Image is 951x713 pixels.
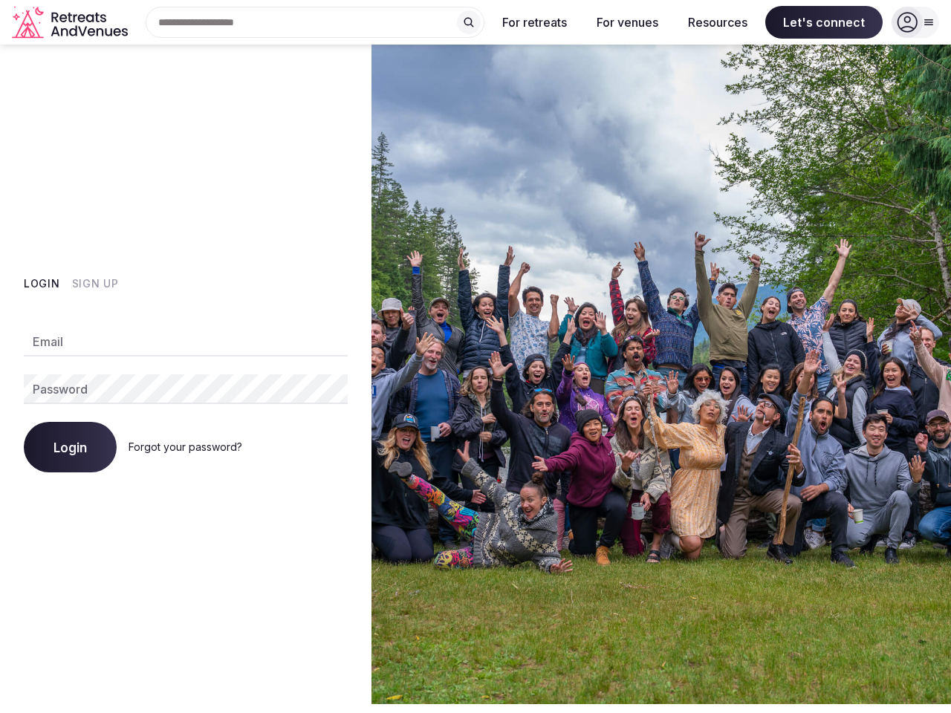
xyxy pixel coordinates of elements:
[371,45,951,704] img: My Account Background
[24,276,60,291] button: Login
[129,440,242,453] a: Forgot your password?
[24,422,117,472] button: Login
[53,440,87,455] span: Login
[490,6,579,39] button: For retreats
[12,6,131,39] a: Visit the homepage
[676,6,759,39] button: Resources
[585,6,670,39] button: For venues
[765,6,883,39] span: Let's connect
[12,6,131,39] svg: Retreats and Venues company logo
[72,276,119,291] button: Sign Up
